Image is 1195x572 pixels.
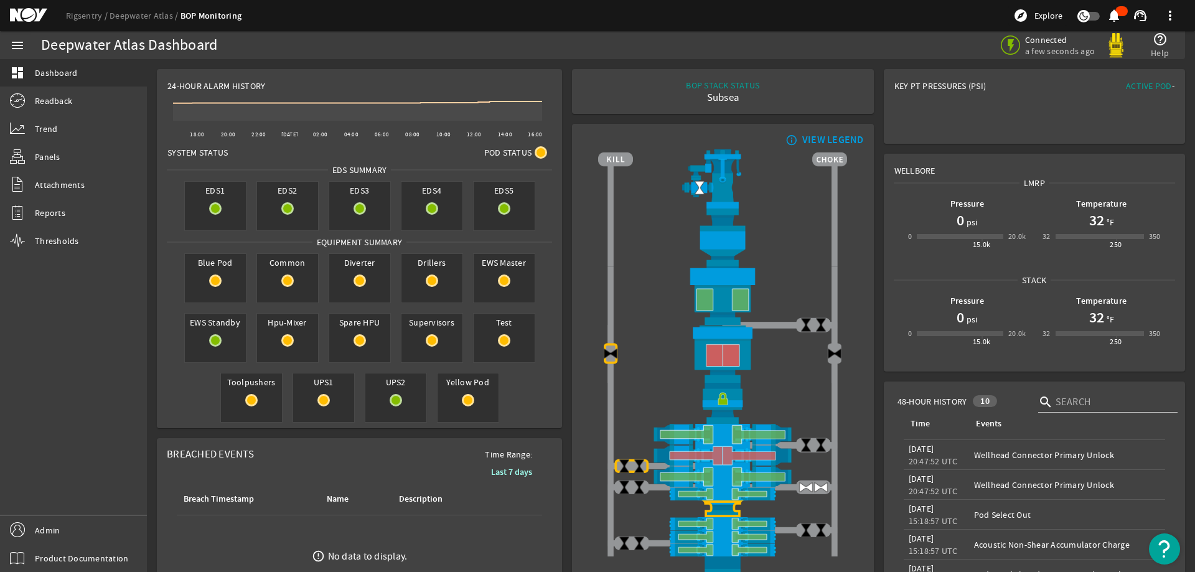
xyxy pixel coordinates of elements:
[167,448,254,461] span: Breached Events
[973,238,991,251] div: 15.0k
[474,254,535,271] span: EWS Master
[632,480,647,495] img: ValveClose.png
[328,164,391,176] span: EDS SUMMARY
[1149,327,1161,340] div: 350
[598,500,847,517] img: BopBodyShearBottom_Fault.png
[974,417,1155,431] div: Events
[783,135,798,145] mat-icon: info_outline
[973,335,991,348] div: 15.0k
[799,438,813,452] img: ValveClose.png
[438,373,499,391] span: Yellow Pod
[598,383,847,424] img: RiserConnectorLock.png
[598,325,847,382] img: LowerAnnularClose.png
[1018,274,1051,286] span: Stack
[894,80,1034,97] div: Key PT Pressures (PSI)
[813,438,828,452] img: ValveClose.png
[1038,395,1053,410] i: search
[964,216,978,228] span: psi
[909,473,934,484] legacy-datetime-component: [DATE]
[1025,34,1095,45] span: Connected
[528,131,542,138] text: 16:00
[911,417,930,431] div: Time
[1034,9,1062,22] span: Explore
[35,151,60,163] span: Panels
[909,443,934,454] legacy-datetime-component: [DATE]
[184,492,254,506] div: Breach Timestamp
[475,448,542,461] span: Time Range:
[35,123,57,135] span: Trend
[1107,8,1122,23] mat-icon: notifications
[484,146,532,159] span: Pod Status
[632,459,647,474] img: ValveClose.png
[329,314,390,331] span: Spare HPU
[257,254,318,271] span: Common
[598,445,847,466] img: ShearRamClose.png
[603,346,618,361] img: Valve2Close.png
[467,131,481,138] text: 12:00
[1056,395,1168,410] input: Search
[35,552,128,565] span: Product Documentation
[957,210,964,230] h1: 0
[909,515,958,527] legacy-datetime-component: 15:18:57 UTC
[813,523,828,538] img: ValveClose.png
[908,327,912,340] div: 0
[799,480,813,495] img: ValveOpen.png
[10,38,25,53] mat-icon: menu
[598,487,847,500] img: PipeRamOpen.png
[1110,238,1122,251] div: 250
[974,538,1160,551] div: Acoustic Non-Shear Accumulator Charge
[617,459,632,474] img: ValveClose.png
[598,266,847,325] img: UpperAnnularOpen.png
[909,545,958,556] legacy-datetime-component: 15:18:57 UTC
[686,91,759,104] div: Subsea
[66,10,110,21] a: Rigsentry
[110,10,180,21] a: Deepwater Atlas
[1172,80,1174,91] span: -
[617,536,632,551] img: ValveClose.png
[598,424,847,445] img: ShearRamOpen.png
[365,373,426,391] span: UPS2
[498,131,512,138] text: 14:00
[257,182,318,199] span: EDS2
[1104,33,1128,58] img: Yellowpod.svg
[312,550,325,563] mat-icon: error_outline
[1019,177,1049,189] span: LMRP
[1149,533,1180,565] button: Open Resource Center
[909,417,959,431] div: Time
[327,492,349,506] div: Name
[167,146,228,159] span: System Status
[481,461,542,483] button: Last 7 days
[491,466,532,478] b: Last 7 days
[692,181,707,195] img: Valve2Open.png
[1104,216,1115,228] span: °F
[1076,295,1127,307] b: Temperature
[401,254,462,271] span: Drillers
[293,373,354,391] span: UPS1
[344,131,358,138] text: 04:00
[974,479,1160,491] div: Wellhead Connector Primary Unlock
[908,230,912,243] div: 0
[799,317,813,332] img: ValveClose.png
[281,131,299,138] text: [DATE]
[909,485,958,497] legacy-datetime-component: 20:47:52 UTC
[632,536,647,551] img: ValveClose.png
[397,492,486,506] div: Description
[897,395,967,408] span: 48-Hour History
[185,254,246,271] span: Blue Pod
[1126,80,1172,91] span: Active Pod
[185,314,246,331] span: EWS Standby
[329,254,390,271] span: Diverter
[474,182,535,199] span: EDS5
[221,373,282,391] span: Toolpushers
[167,80,265,92] span: 24-Hour Alarm History
[328,550,408,563] div: No data to display.
[436,131,451,138] text: 10:00
[251,131,266,138] text: 22:00
[598,149,847,209] img: RiserAdapter.png
[813,480,828,495] img: ValveOpen.png
[35,235,79,247] span: Thresholds
[1089,210,1104,230] h1: 32
[1008,230,1026,243] div: 20.0k
[976,417,1001,431] div: Events
[617,480,632,495] img: ValveClose.png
